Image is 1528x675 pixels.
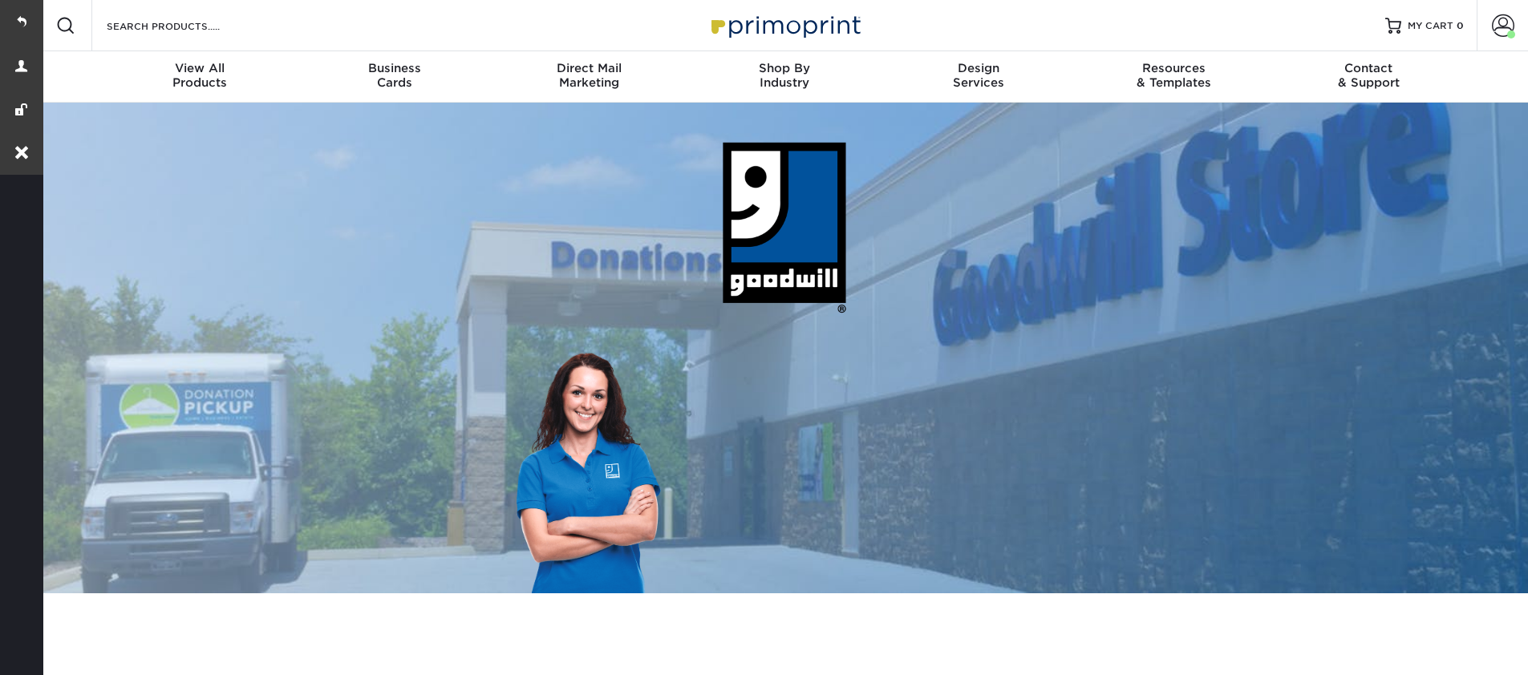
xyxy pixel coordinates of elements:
[492,61,687,90] div: Marketing
[297,61,492,90] div: Cards
[514,353,663,593] img: Goodwill BAP
[1076,61,1271,75] span: Resources
[103,51,298,103] a: View AllProducts
[105,16,261,35] input: SEARCH PRODUCTS.....
[687,61,882,90] div: Industry
[297,61,492,75] span: Business
[687,51,882,103] a: Shop ByIndustry
[103,61,298,75] span: View All
[1457,20,1464,31] span: 0
[492,61,687,75] span: Direct Mail
[1076,61,1271,90] div: & Templates
[687,61,882,75] span: Shop By
[882,51,1076,103] a: DesignServices
[1271,61,1466,90] div: & Support
[882,61,1076,90] div: Services
[1076,51,1271,103] a: Resources& Templates
[297,51,492,103] a: BusinessCards
[664,141,905,314] img: Goodwill BAP
[704,8,865,42] img: Primoprint
[1408,19,1453,33] span: MY CART
[492,51,687,103] a: Direct MailMarketing
[1271,51,1466,103] a: Contact& Support
[103,61,298,90] div: Products
[1271,61,1466,75] span: Contact
[882,61,1076,75] span: Design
